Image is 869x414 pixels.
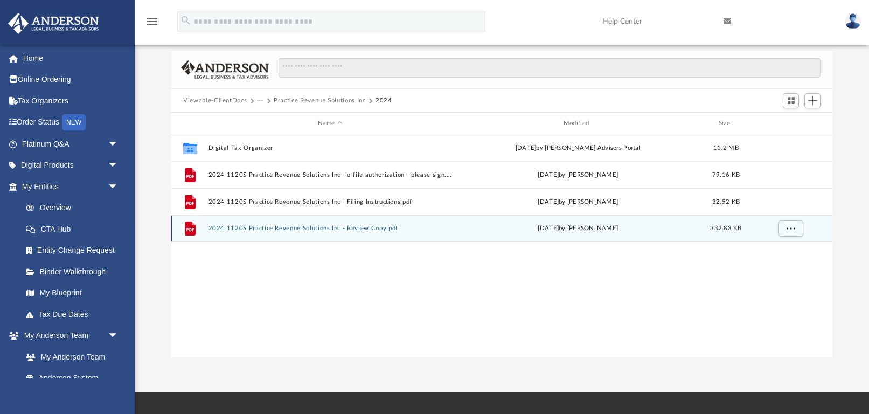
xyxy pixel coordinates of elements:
[705,119,748,128] div: Size
[804,93,821,108] button: Add
[15,282,129,304] a: My Blueprint
[208,144,452,151] button: Digital Tax Organizer
[778,220,803,237] button: More options
[8,90,135,112] a: Tax Organizers
[15,368,129,389] a: Anderson System
[783,93,799,108] button: Switch to Grid View
[274,96,366,106] button: Practice Revenue Solutions Inc
[171,134,832,358] div: grid
[456,119,700,128] div: Modified
[8,155,135,176] a: Digital Productsarrow_drop_down
[208,225,452,232] button: 2024 1120S Practice Revenue Solutions Inc - Review Copy.pdf
[456,170,700,180] div: [DATE] by [PERSON_NAME]
[712,172,740,178] span: 79.16 KB
[456,197,700,207] div: [DATE] by [PERSON_NAME]
[180,15,192,26] i: search
[15,303,135,325] a: Tax Due Dates
[176,119,203,128] div: id
[15,197,135,219] a: Overview
[8,69,135,91] a: Online Ordering
[8,112,135,134] a: Order StatusNEW
[15,240,135,261] a: Entity Change Request
[108,133,129,155] span: arrow_drop_down
[713,145,739,151] span: 11.2 MB
[15,261,135,282] a: Binder Walkthrough
[15,346,124,368] a: My Anderson Team
[456,224,700,233] div: [DATE] by [PERSON_NAME]
[710,225,741,231] span: 332.83 KB
[108,176,129,198] span: arrow_drop_down
[208,198,452,205] button: 2024 1120S Practice Revenue Solutions Inc - Filing Instructions.pdf
[279,58,821,78] input: Search files and folders
[145,20,158,28] a: menu
[8,176,135,197] a: My Entitiesarrow_drop_down
[8,47,135,69] a: Home
[456,143,700,153] div: [DATE] by [PERSON_NAME] Advisors Portal
[845,13,861,29] img: User Pic
[257,96,264,106] button: ···
[208,119,451,128] div: Name
[183,96,247,106] button: Viewable-ClientDocs
[145,15,158,28] i: menu
[108,155,129,177] span: arrow_drop_down
[712,199,740,205] span: 32.52 KB
[208,171,452,178] button: 2024 1120S Practice Revenue Solutions Inc - e-file authorization - please sign.pdf
[752,119,828,128] div: id
[8,325,129,347] a: My Anderson Teamarrow_drop_down
[62,114,86,130] div: NEW
[15,218,135,240] a: CTA Hub
[8,133,135,155] a: Platinum Q&Aarrow_drop_down
[376,96,392,106] button: 2024
[108,325,129,347] span: arrow_drop_down
[5,13,102,34] img: Anderson Advisors Platinum Portal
